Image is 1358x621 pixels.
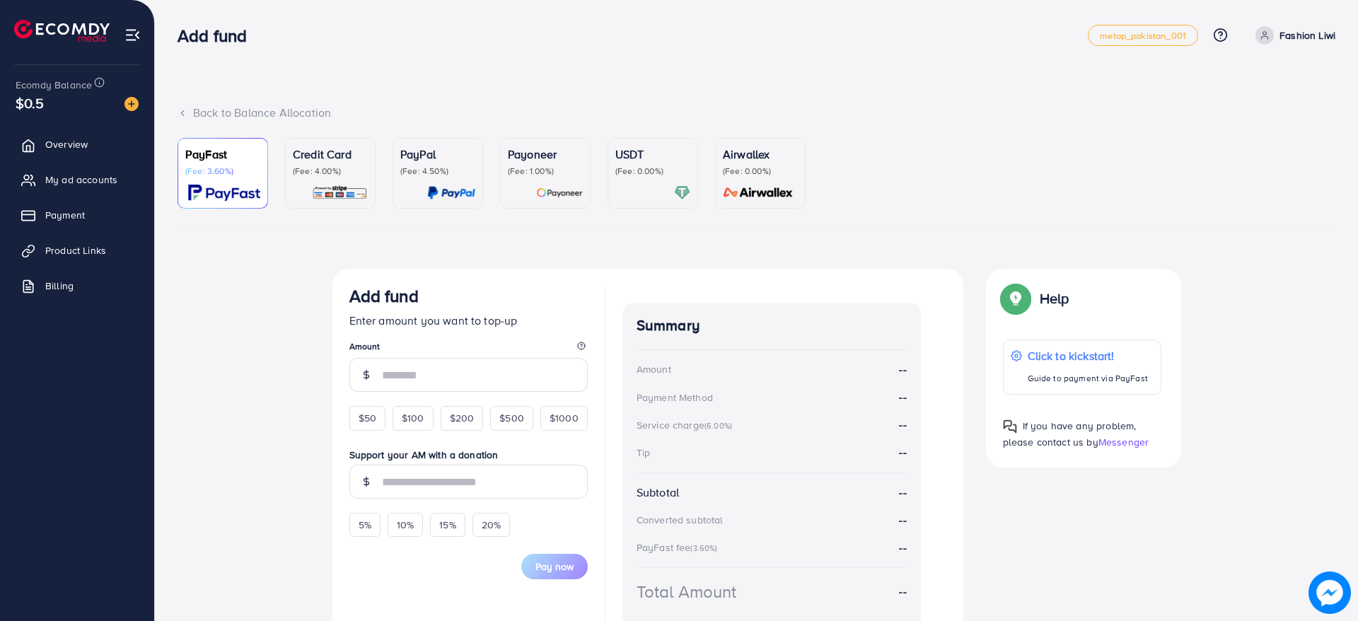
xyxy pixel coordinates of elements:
[1028,347,1148,364] p: Click to kickstart!
[899,417,906,432] strong: --
[397,518,414,532] span: 10%
[899,584,906,600] strong: --
[14,20,110,42] img: logo
[615,166,690,177] p: (Fee: 0.00%)
[427,185,475,201] img: card
[899,361,906,378] strong: --
[178,25,258,46] h3: Add fund
[482,518,501,532] span: 20%
[312,185,368,201] img: card
[359,518,371,532] span: 5%
[1088,25,1198,46] a: metap_pakistan_001
[45,137,88,151] span: Overview
[899,389,906,405] strong: --
[1308,571,1351,614] img: image
[723,146,798,163] p: Airwallex
[637,390,713,405] div: Payment Method
[899,540,906,555] strong: --
[637,540,722,555] div: PayFast fee
[185,146,260,163] p: PayFast
[178,105,1335,121] div: Back to Balance Allocation
[1250,26,1335,45] a: Fashion Liwi
[400,146,475,163] p: PayPal
[637,362,671,376] div: Amount
[1003,286,1028,311] img: Popup guide
[400,166,475,177] p: (Fee: 4.50%)
[508,166,583,177] p: (Fee: 1.00%)
[124,97,139,111] img: image
[899,444,906,460] strong: --
[1028,370,1148,387] p: Guide to payment via PayFast
[637,513,724,527] div: Converted subtotal
[499,411,524,425] span: $500
[1003,419,1017,434] img: Popup guide
[719,185,798,201] img: card
[1003,419,1137,449] span: If you have any problem, please contact us by
[16,93,45,113] span: $0.5
[11,166,144,194] a: My ad accounts
[637,579,737,604] div: Total Amount
[704,420,732,431] small: (6.00%)
[1098,435,1149,449] span: Messenger
[1040,290,1069,307] p: Help
[293,146,368,163] p: Credit Card
[690,542,717,554] small: (3.60%)
[45,173,117,187] span: My ad accounts
[185,166,260,177] p: (Fee: 3.60%)
[11,272,144,300] a: Billing
[11,201,144,229] a: Payment
[521,554,588,579] button: Pay now
[124,27,141,43] img: menu
[349,340,588,358] legend: Amount
[349,448,588,462] label: Support your AM with a donation
[293,166,368,177] p: (Fee: 4.00%)
[899,484,906,501] strong: --
[11,130,144,158] a: Overview
[637,484,679,501] div: Subtotal
[45,279,74,293] span: Billing
[439,518,455,532] span: 15%
[536,185,583,201] img: card
[402,411,424,425] span: $100
[674,185,690,201] img: card
[450,411,475,425] span: $200
[45,243,106,257] span: Product Links
[45,208,85,222] span: Payment
[11,236,144,265] a: Product Links
[637,418,736,432] div: Service charge
[615,146,690,163] p: USDT
[535,559,574,574] span: Pay now
[188,185,260,201] img: card
[349,312,588,329] p: Enter amount you want to top-up
[723,166,798,177] p: (Fee: 0.00%)
[508,146,583,163] p: Payoneer
[16,78,92,92] span: Ecomdy Balance
[1100,31,1186,40] span: metap_pakistan_001
[1279,27,1335,44] p: Fashion Liwi
[359,411,376,425] span: $50
[637,317,907,335] h4: Summary
[550,411,579,425] span: $1000
[349,286,419,306] h3: Add fund
[637,446,650,460] div: Tip
[899,512,906,528] strong: --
